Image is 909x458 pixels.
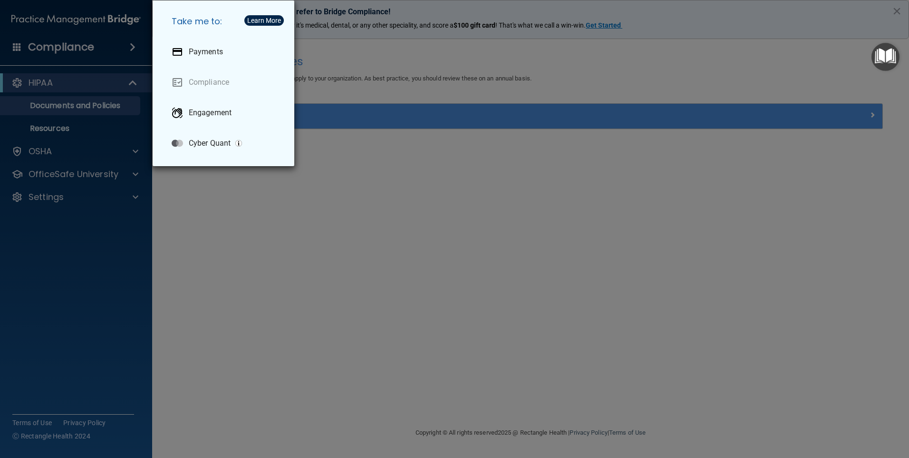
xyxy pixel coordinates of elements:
[189,47,223,57] p: Payments
[871,43,899,71] button: Open Resource Center
[247,17,281,24] div: Learn More
[164,130,287,157] a: Cyber Quant
[164,69,287,96] a: Compliance
[189,108,232,118] p: Engagement
[164,39,287,65] a: Payments
[244,15,284,26] button: Learn More
[164,100,287,126] a: Engagement
[189,139,231,148] p: Cyber Quant
[164,8,287,35] h5: Take me to:
[745,390,898,428] iframe: Drift Widget Chat Controller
